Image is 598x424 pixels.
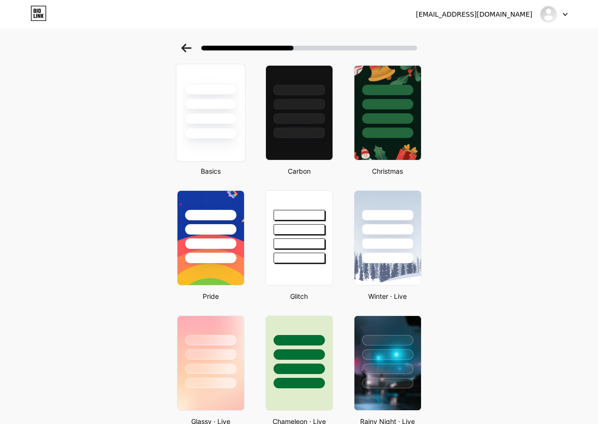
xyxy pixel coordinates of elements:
div: [EMAIL_ADDRESS][DOMAIN_NAME] [416,10,532,20]
div: Carbon [263,166,336,176]
div: Pride [174,291,247,301]
img: moufelec [539,5,558,23]
div: Glitch [263,291,336,301]
div: Basics [174,166,247,176]
div: Winter · Live [351,291,424,301]
div: Christmas [351,166,424,176]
